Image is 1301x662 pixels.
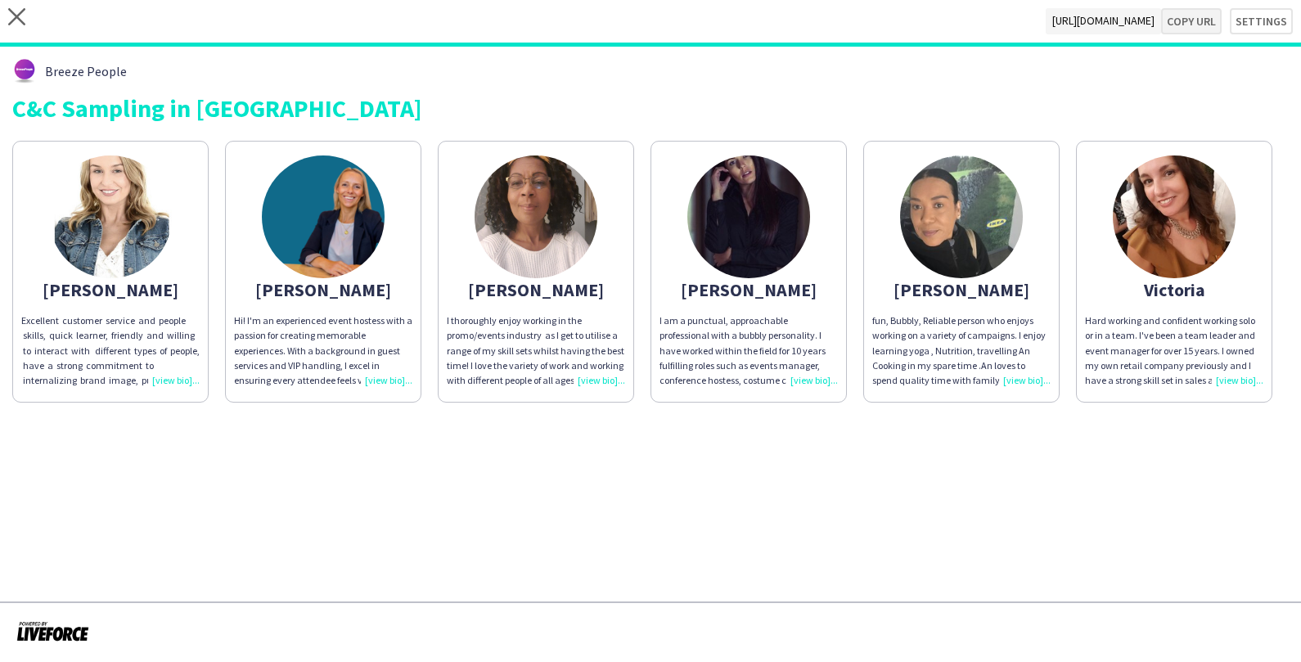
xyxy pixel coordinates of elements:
[262,155,385,278] img: thumb-66336ab2b0bb5.png
[475,155,597,278] img: thumb-168424612064638e68b2fe1.jpg
[234,313,412,388] div: Hi! I'm an experienced event hostess with a passion for creating memorable experiences. With a ba...
[660,282,838,297] div: [PERSON_NAME]
[12,96,1289,120] div: C&C Sampling in [GEOGRAPHIC_DATA]
[1046,8,1161,34] span: [URL][DOMAIN_NAME]
[687,155,810,278] img: thumb-6564cfc4dde0d.jpg
[1085,313,1263,388] div: Hard working and confident working solo or in a team. I've been a team leader and event manager f...
[660,313,838,388] div: I am a punctual, approachable professional with a bubbly personality. I have worked within the fi...
[900,155,1023,278] img: thumb-65a1a44142c07.jpeg
[16,619,89,642] img: Powered by Liveforce
[234,282,412,297] div: [PERSON_NAME]
[21,313,200,388] div: Excellent customer service and people skills, quick learner, friendly and willing to interact wit...
[1113,155,1236,278] img: thumb-5d23707a32625.jpg
[12,59,37,83] img: thumb-62876bd588459.png
[1161,8,1222,34] button: Copy url
[447,282,625,297] div: [PERSON_NAME]
[45,64,127,79] span: Breeze People
[49,155,172,278] img: thumb-5d2e531972e32.jpeg
[21,282,200,297] div: [PERSON_NAME]
[447,314,625,520] span: I thoroughly enjoy working in the promo/events industry as I get to utilise a range of my skill s...
[1085,282,1263,297] div: Victoria
[872,313,1051,388] div: fun, Bubbly, Reliable person who enjoys working on a variety of campaigns. I enjoy learning yoga ...
[1230,8,1293,34] button: Settings
[872,282,1051,297] div: [PERSON_NAME]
